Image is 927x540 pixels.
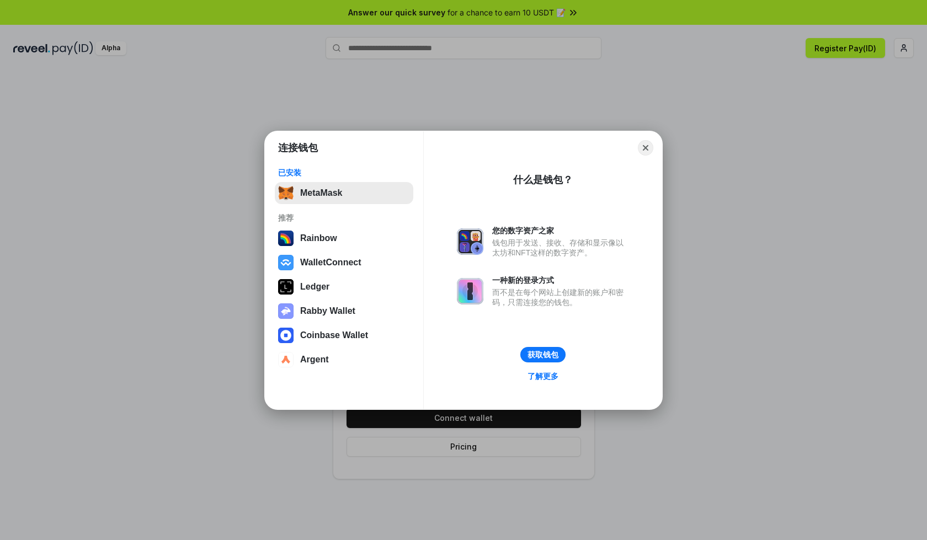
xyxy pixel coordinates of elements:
[300,306,355,316] div: Rabby Wallet
[492,226,629,236] div: 您的数字资产之家
[521,369,565,383] a: 了解更多
[275,324,413,346] button: Coinbase Wallet
[278,279,294,295] img: svg+xml,%3Csvg%20xmlns%3D%22http%3A%2F%2Fwww.w3.org%2F2000%2Fsvg%22%20width%3D%2228%22%20height%3...
[513,173,573,186] div: 什么是钱包？
[275,182,413,204] button: MetaMask
[275,300,413,322] button: Rabby Wallet
[275,276,413,298] button: Ledger
[492,238,629,258] div: 钱包用于发送、接收、存储和显示像以太坊和NFT这样的数字资产。
[300,258,361,268] div: WalletConnect
[300,282,329,292] div: Ledger
[278,185,294,201] img: svg+xml,%3Csvg%20fill%3D%22none%22%20height%3D%2233%22%20viewBox%3D%220%200%2035%2033%22%20width%...
[528,350,558,360] div: 获取钱包
[278,213,410,223] div: 推荐
[638,140,653,156] button: Close
[457,278,483,304] img: svg+xml,%3Csvg%20xmlns%3D%22http%3A%2F%2Fwww.w3.org%2F2000%2Fsvg%22%20fill%3D%22none%22%20viewBox...
[278,255,294,270] img: svg+xml,%3Csvg%20width%3D%2228%22%20height%3D%2228%22%20viewBox%3D%220%200%2028%2028%22%20fill%3D...
[300,355,329,365] div: Argent
[275,252,413,274] button: WalletConnect
[278,141,318,154] h1: 连接钱包
[457,228,483,255] img: svg+xml,%3Csvg%20xmlns%3D%22http%3A%2F%2Fwww.w3.org%2F2000%2Fsvg%22%20fill%3D%22none%22%20viewBox...
[300,233,337,243] div: Rainbow
[520,347,566,362] button: 获取钱包
[492,287,629,307] div: 而不是在每个网站上创建新的账户和密码，只需连接您的钱包。
[528,371,558,381] div: 了解更多
[300,188,342,198] div: MetaMask
[300,330,368,340] div: Coinbase Wallet
[275,349,413,371] button: Argent
[278,168,410,178] div: 已安装
[278,231,294,246] img: svg+xml,%3Csvg%20width%3D%22120%22%20height%3D%22120%22%20viewBox%3D%220%200%20120%20120%22%20fil...
[278,328,294,343] img: svg+xml,%3Csvg%20width%3D%2228%22%20height%3D%2228%22%20viewBox%3D%220%200%2028%2028%22%20fill%3D...
[278,303,294,319] img: svg+xml,%3Csvg%20xmlns%3D%22http%3A%2F%2Fwww.w3.org%2F2000%2Fsvg%22%20fill%3D%22none%22%20viewBox...
[492,275,629,285] div: 一种新的登录方式
[278,352,294,367] img: svg+xml,%3Csvg%20width%3D%2228%22%20height%3D%2228%22%20viewBox%3D%220%200%2028%2028%22%20fill%3D...
[275,227,413,249] button: Rainbow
